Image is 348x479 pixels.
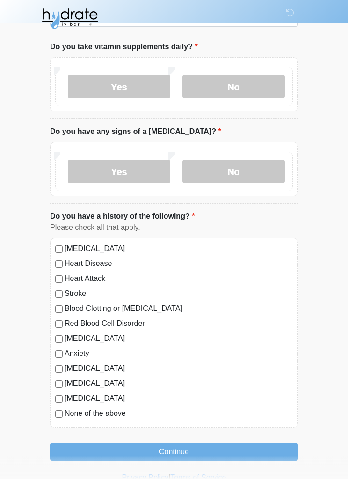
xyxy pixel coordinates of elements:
label: Anxiety [65,348,293,360]
label: Heart Attack [65,273,293,285]
label: No [182,160,285,184]
label: [MEDICAL_DATA] [65,333,293,345]
label: [MEDICAL_DATA] [65,243,293,255]
input: Anxiety [55,351,63,358]
label: Heart Disease [65,258,293,270]
input: None of the above [55,411,63,418]
label: Blood Clotting or [MEDICAL_DATA] [65,303,293,315]
label: Yes [68,75,170,99]
input: [MEDICAL_DATA] [55,366,63,373]
input: Heart Disease [55,261,63,268]
label: No [182,75,285,99]
label: Do you take vitamin supplements daily? [50,42,198,53]
input: Heart Attack [55,276,63,283]
input: Red Blood Cell Disorder [55,321,63,328]
label: [MEDICAL_DATA] [65,378,293,390]
input: [MEDICAL_DATA] [55,246,63,253]
label: None of the above [65,408,293,420]
label: Do you have any signs of a [MEDICAL_DATA]? [50,126,221,138]
div: Please check all that apply. [50,222,298,234]
button: Continue [50,443,298,461]
label: Do you have a history of the following? [50,211,195,222]
input: Stroke [55,291,63,298]
label: Red Blood Cell Disorder [65,318,293,330]
img: Hydrate IV Bar - Glendale Logo [41,7,99,30]
input: [MEDICAL_DATA] [55,396,63,403]
input: Blood Clotting or [MEDICAL_DATA] [55,306,63,313]
input: [MEDICAL_DATA] [55,381,63,388]
label: [MEDICAL_DATA] [65,393,293,405]
input: [MEDICAL_DATA] [55,336,63,343]
label: [MEDICAL_DATA] [65,363,293,375]
label: Stroke [65,288,293,300]
label: Yes [68,160,170,184]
